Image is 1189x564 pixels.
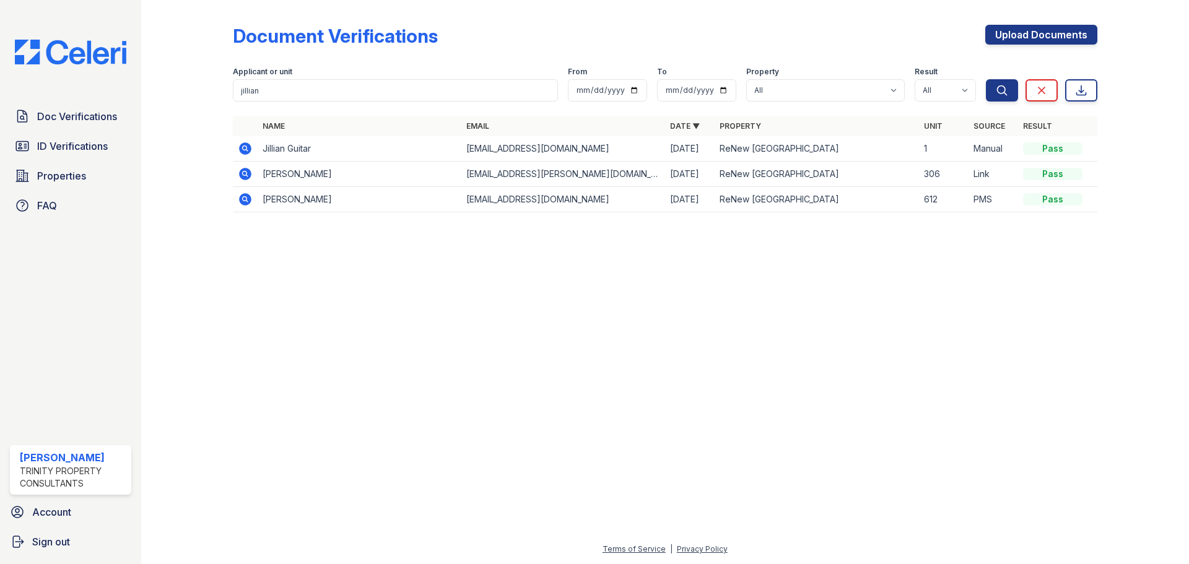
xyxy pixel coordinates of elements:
a: Doc Verifications [10,104,131,129]
label: Result [915,67,938,77]
td: ReNew [GEOGRAPHIC_DATA] [715,136,918,162]
a: Upload Documents [985,25,1097,45]
div: | [670,544,673,553]
div: Pass [1023,142,1082,155]
td: [DATE] [665,136,715,162]
img: CE_Logo_Blue-a8612792a0a2168367f1c8372b55b34899dd931a85d93a1a3d3e32e68fde9ad4.png [5,40,136,64]
td: [EMAIL_ADDRESS][DOMAIN_NAME] [461,187,665,212]
a: FAQ [10,193,131,218]
td: 612 [919,187,969,212]
a: Properties [10,163,131,188]
div: [PERSON_NAME] [20,450,126,465]
label: From [568,67,587,77]
span: Sign out [32,534,70,549]
a: Date ▼ [670,121,700,131]
td: 1 [919,136,969,162]
td: 306 [919,162,969,187]
div: Pass [1023,193,1082,206]
td: [DATE] [665,187,715,212]
td: ReNew [GEOGRAPHIC_DATA] [715,187,918,212]
label: Applicant or unit [233,67,292,77]
td: [PERSON_NAME] [258,187,461,212]
input: Search by name, email, or unit number [233,79,558,102]
td: [EMAIL_ADDRESS][DOMAIN_NAME] [461,136,665,162]
a: Unit [924,121,943,131]
a: ID Verifications [10,134,131,158]
div: Pass [1023,168,1082,180]
span: Properties [37,168,86,183]
a: Terms of Service [603,544,666,553]
span: FAQ [37,198,57,213]
a: Result [1023,121,1052,131]
span: Doc Verifications [37,109,117,124]
td: [PERSON_NAME] [258,162,461,187]
a: Privacy Policy [677,544,728,553]
div: Trinity Property Consultants [20,465,126,490]
a: Property [720,121,761,131]
td: ReNew [GEOGRAPHIC_DATA] [715,162,918,187]
td: Link [969,162,1018,187]
td: Manual [969,136,1018,162]
a: Name [263,121,285,131]
label: Property [746,67,779,77]
a: Account [5,500,136,524]
label: To [657,67,667,77]
div: Document Verifications [233,25,438,47]
a: Source [973,121,1005,131]
span: ID Verifications [37,139,108,154]
td: Jillian Guitar [258,136,461,162]
a: Email [466,121,489,131]
a: Sign out [5,529,136,554]
span: Account [32,505,71,519]
td: PMS [969,187,1018,212]
td: [DATE] [665,162,715,187]
td: [EMAIL_ADDRESS][PERSON_NAME][DOMAIN_NAME] [461,162,665,187]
